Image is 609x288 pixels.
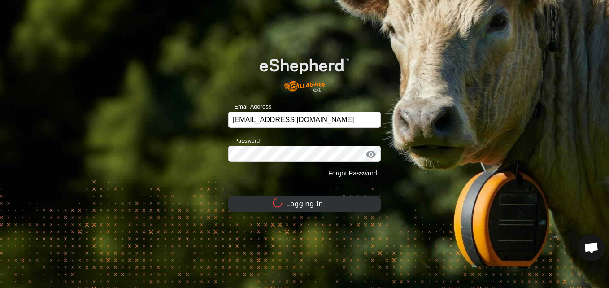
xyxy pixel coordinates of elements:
[228,102,271,111] label: Email Address
[228,196,381,212] button: Logging In
[328,170,377,177] a: Forgot Password
[228,136,260,145] label: Password
[578,234,605,261] div: Open chat
[244,46,365,98] img: E-shepherd Logo
[228,112,381,128] input: Email Address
